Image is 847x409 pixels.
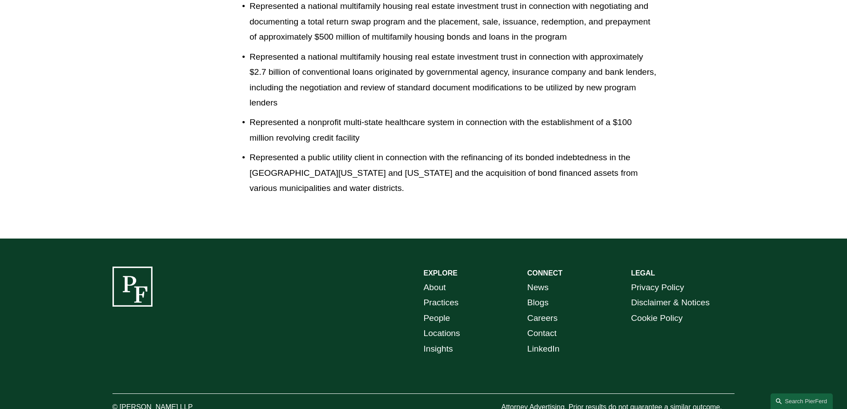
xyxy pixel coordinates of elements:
strong: LEGAL [631,269,655,277]
a: People [424,311,450,326]
a: Blogs [527,295,549,311]
strong: CONNECT [527,269,562,277]
a: Insights [424,341,453,357]
p: Represented a nonprofit multi-state healthcare system in connection with the establishment of a $... [249,115,657,146]
p: Represented a national multifamily housing real estate investment trust in connection with approx... [249,49,657,111]
a: Practices [424,295,459,311]
a: Search this site [771,393,833,409]
a: Locations [424,326,460,341]
a: Careers [527,311,558,326]
a: Cookie Policy [631,311,682,326]
a: About [424,280,446,296]
strong: EXPLORE [424,269,458,277]
a: Disclaimer & Notices [631,295,710,311]
a: Privacy Policy [631,280,684,296]
a: Contact [527,326,557,341]
a: LinkedIn [527,341,560,357]
p: Represented a public utility client in connection with the refinancing of its bonded indebtedness... [249,150,657,196]
a: News [527,280,549,296]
